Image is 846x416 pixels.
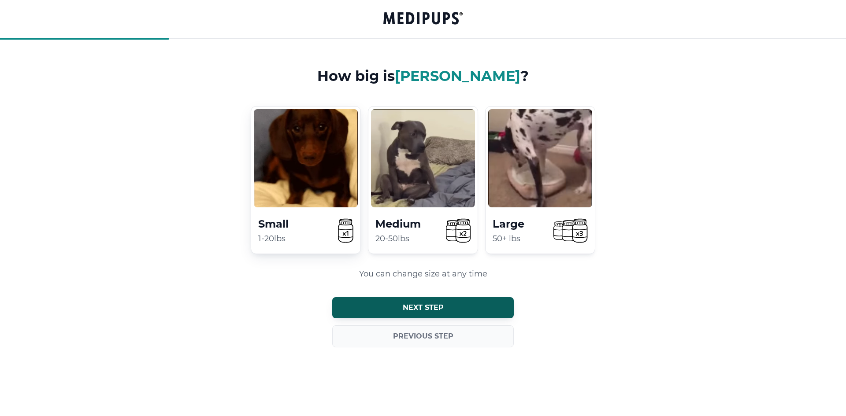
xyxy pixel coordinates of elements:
[393,332,453,341] span: Previous step
[395,67,520,85] span: [PERSON_NAME]
[258,217,312,231] h4: Small
[375,233,429,244] p: 20-50lbs
[493,233,546,244] p: 50+ lbs
[332,325,514,347] button: Previous step
[258,233,312,244] p: 1-20lbs
[403,303,444,312] span: Next step
[332,297,514,318] button: Next step
[383,10,463,28] a: Groove
[375,217,429,231] h4: Medium
[317,67,529,85] h3: How big is ?
[493,217,546,231] h4: Large
[359,268,487,280] p: You can change size at any time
